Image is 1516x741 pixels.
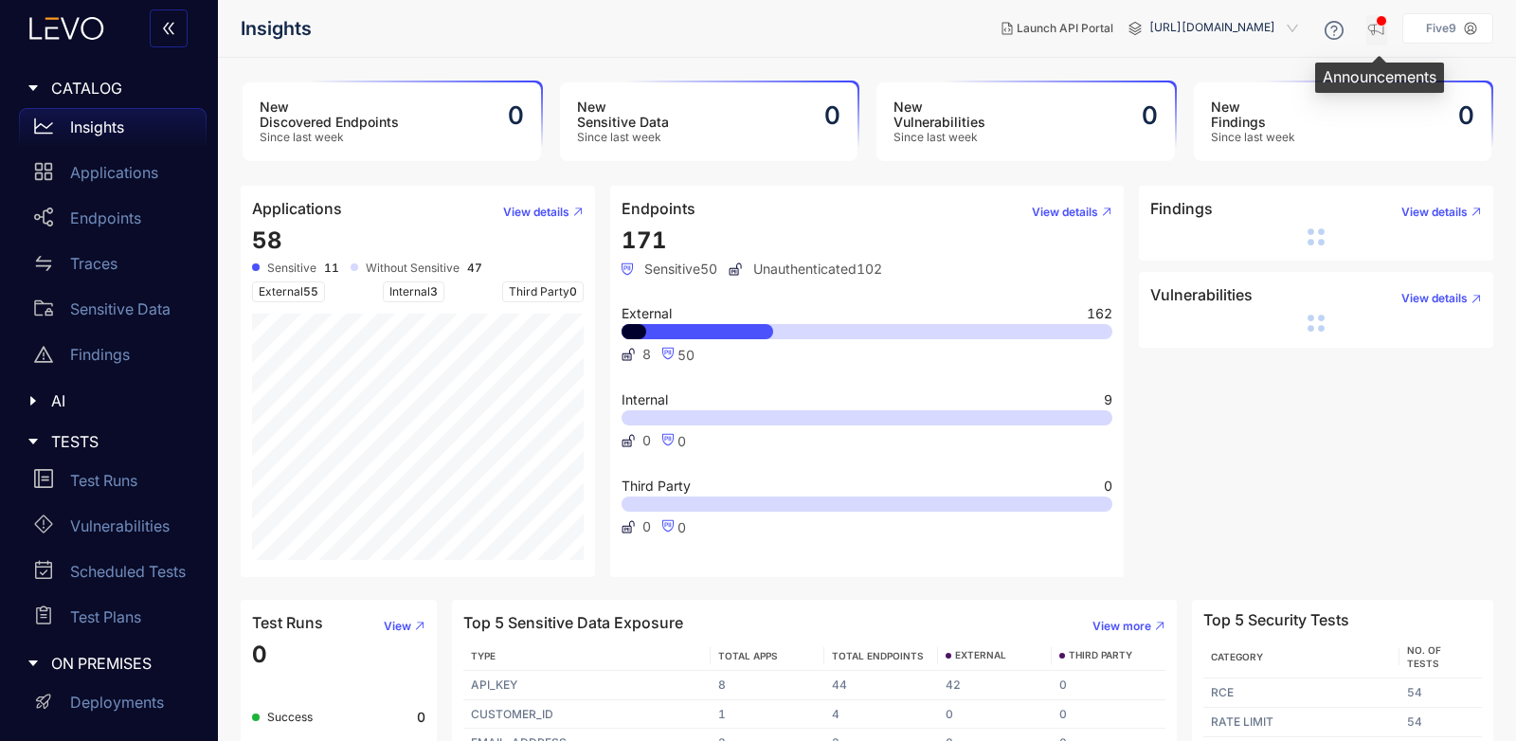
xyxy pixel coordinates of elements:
[11,643,207,683] div: ON PREMISES
[463,700,711,730] td: CUSTOMER_ID
[508,101,524,130] h2: 0
[241,18,312,40] span: Insights
[51,80,191,97] span: CATALOG
[70,164,158,181] p: Applications
[938,671,1052,700] td: 42
[324,262,339,275] b: 11
[502,281,584,302] span: Third Party
[824,101,840,130] h2: 0
[1399,708,1482,737] td: 54
[577,99,669,130] h3: New Sensitive Data
[70,255,117,272] p: Traces
[1087,307,1112,320] span: 162
[1104,479,1112,493] span: 0
[1150,286,1253,303] h4: Vulnerabilities
[1386,283,1482,314] button: View details
[1052,700,1165,730] td: 0
[19,598,207,643] a: Test Plans
[267,262,316,275] span: Sensitive
[677,519,686,535] span: 0
[718,650,778,661] span: TOTAL APPS
[622,479,691,493] span: Third Party
[1017,197,1112,227] button: View details
[1077,611,1165,642] button: View more
[19,108,207,154] a: Insights
[471,650,496,661] span: TYPE
[19,684,207,730] a: Deployments
[1017,22,1113,35] span: Launch API Portal
[417,710,425,725] b: 0
[303,284,318,298] span: 55
[622,200,695,217] h4: Endpoints
[11,422,207,461] div: TESTS
[369,611,425,642] button: View
[1399,678,1482,708] td: 54
[260,99,399,130] h3: New Discovered Endpoints
[463,614,683,631] h4: Top 5 Sensitive Data Exposure
[27,394,40,407] span: caret-right
[569,284,577,298] span: 0
[488,197,584,227] button: View details
[19,154,207,199] a: Applications
[622,393,668,407] span: Internal
[824,671,938,700] td: 44
[1142,101,1158,130] h2: 0
[1426,22,1456,35] p: Five9
[622,226,667,254] span: 171
[252,200,342,217] h4: Applications
[70,209,141,226] p: Endpoints
[986,13,1128,44] button: Launch API Portal
[1211,99,1295,130] h3: New Findings
[19,552,207,598] a: Scheduled Tests
[622,262,717,277] span: Sensitive 50
[70,300,171,317] p: Sensitive Data
[27,657,40,670] span: caret-right
[27,81,40,95] span: caret-right
[677,347,695,363] span: 50
[19,335,207,381] a: Findings
[1401,292,1468,305] span: View details
[642,519,651,534] span: 0
[70,472,137,489] p: Test Runs
[19,290,207,335] a: Sensitive Data
[467,262,482,275] b: 47
[729,262,882,277] span: Unauthenticated 102
[1458,101,1474,130] h2: 0
[711,700,824,730] td: 1
[1203,611,1349,628] h4: Top 5 Security Tests
[252,614,323,631] h4: Test Runs
[1407,644,1441,669] span: No. of Tests
[642,347,651,362] span: 8
[70,118,124,136] p: Insights
[677,433,686,449] span: 0
[1150,200,1213,217] h4: Findings
[260,131,399,144] span: Since last week
[19,199,207,244] a: Endpoints
[1203,678,1400,708] td: RCE
[51,433,191,450] span: TESTS
[11,68,207,108] div: CATALOG
[622,307,672,320] span: External
[1052,671,1165,700] td: 0
[19,244,207,290] a: Traces
[1092,620,1151,633] span: View more
[70,517,170,534] p: Vulnerabilities
[150,9,188,47] button: double-left
[70,563,186,580] p: Scheduled Tests
[70,346,130,363] p: Findings
[383,281,444,302] span: Internal
[503,206,569,219] span: View details
[11,381,207,421] div: AI
[1211,131,1295,144] span: Since last week
[1104,393,1112,407] span: 9
[384,620,411,633] span: View
[430,284,438,298] span: 3
[577,131,669,144] span: Since last week
[1203,708,1400,737] td: RATE LIMIT
[1069,650,1132,661] span: THIRD PARTY
[1211,651,1263,662] span: Category
[34,345,53,364] span: warning
[70,694,164,711] p: Deployments
[832,650,924,661] span: TOTAL ENDPOINTS
[34,254,53,273] span: swap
